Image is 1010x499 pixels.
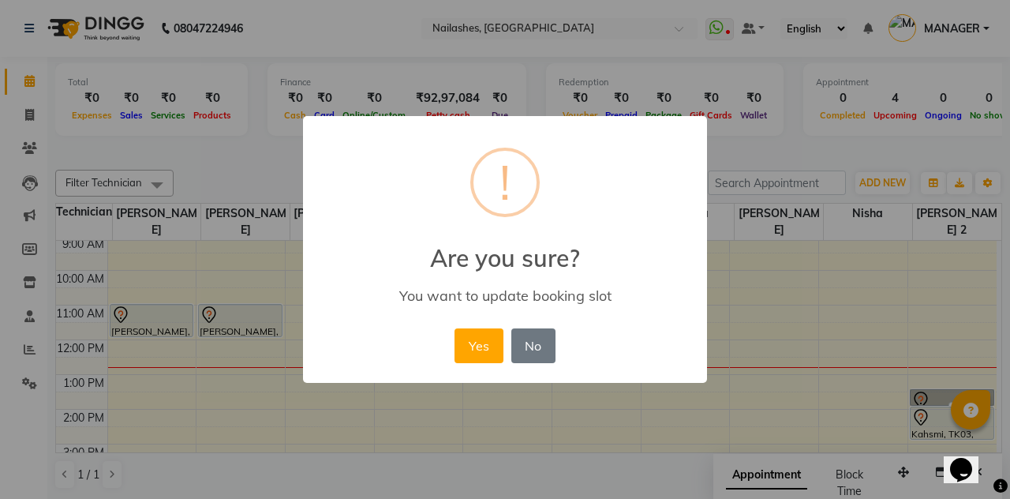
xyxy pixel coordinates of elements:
button: Yes [454,328,503,363]
div: ! [499,151,511,214]
button: No [511,328,555,363]
h2: Are you sure? [303,225,707,272]
div: You want to update booking slot [326,287,684,305]
iframe: chat widget [944,436,994,483]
